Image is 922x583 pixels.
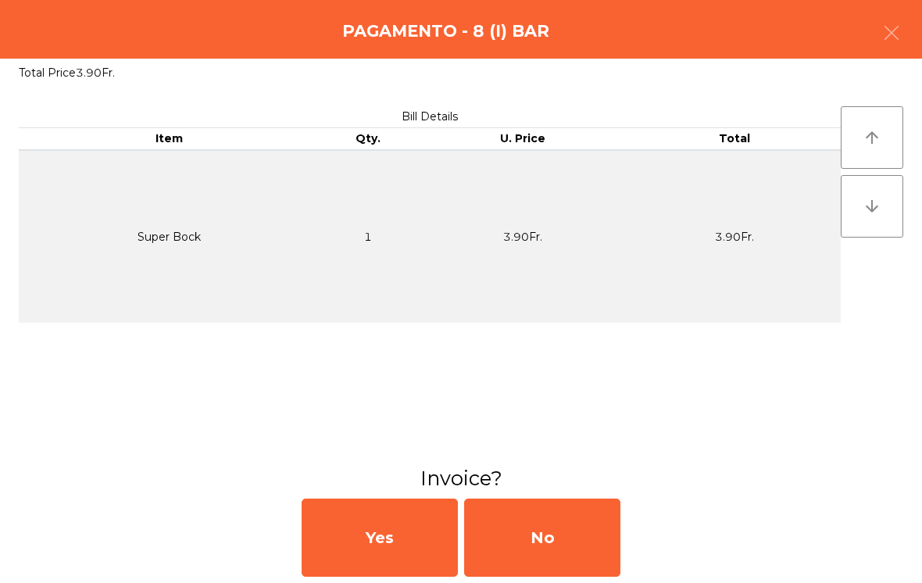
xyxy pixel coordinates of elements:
th: Total [629,128,841,150]
th: U. Price [417,128,629,150]
div: Yes [302,499,458,577]
div: No [464,499,620,577]
th: Qty. [320,128,417,150]
i: arrow_downward [863,197,881,216]
th: Item [19,128,320,150]
span: Total Price [19,66,76,80]
button: arrow_downward [841,175,903,238]
td: 3.90Fr. [629,150,841,323]
span: Bill Details [402,109,458,123]
td: 3.90Fr. [417,150,629,323]
td: Super Bock [19,150,320,323]
i: arrow_upward [863,128,881,147]
h4: Pagamento - 8 (I) BAR [342,20,549,43]
h3: Invoice? [12,464,910,492]
button: arrow_upward [841,106,903,169]
span: 3.90Fr. [76,66,115,80]
td: 1 [320,150,417,323]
